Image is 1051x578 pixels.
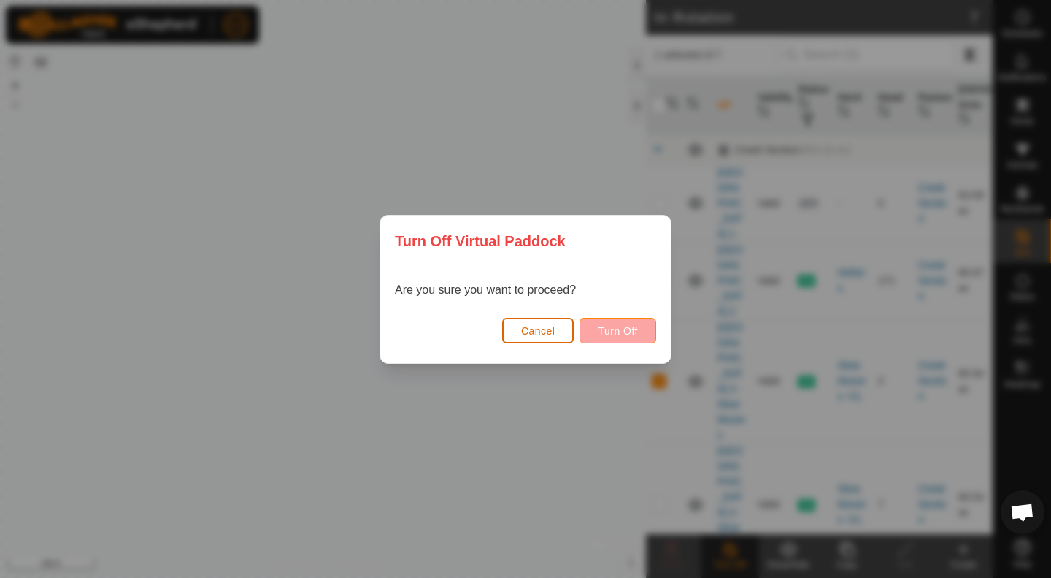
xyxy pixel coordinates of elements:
[521,325,555,337] span: Cancel
[395,230,566,252] span: Turn Off Virtual Paddock
[1001,490,1044,534] div: Open chat
[395,281,576,299] p: Are you sure you want to proceed?
[580,318,656,343] button: Turn Off
[502,318,574,343] button: Cancel
[598,325,638,337] span: Turn Off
